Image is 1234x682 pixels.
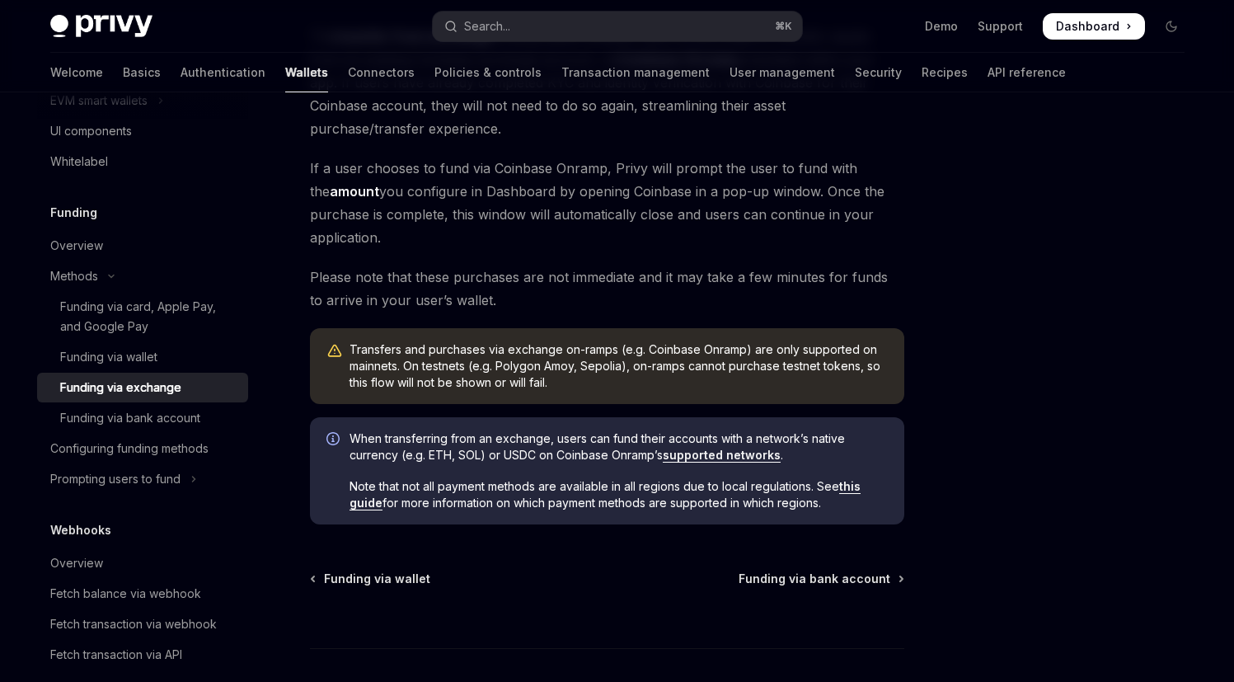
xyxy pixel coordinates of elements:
div: Overview [50,553,103,573]
a: Funding via card, Apple Pay, and Google Pay [37,292,248,341]
a: Fetch transaction via API [37,640,248,670]
h5: Funding [50,203,97,223]
a: Overview [37,548,248,578]
div: Configuring funding methods [50,439,209,459]
button: Open search [433,12,802,41]
div: Funding via wallet [60,347,157,367]
a: Transaction management [561,53,710,92]
div: Fetch transaction via webhook [50,614,217,634]
a: Dashboard [1043,13,1145,40]
a: Fetch transaction via webhook [37,609,248,639]
div: Funding via card, Apple Pay, and Google Pay [60,297,238,336]
a: Funding via wallet [312,571,430,587]
span: Dashboard [1056,18,1119,35]
div: Search... [464,16,510,36]
div: Funding via exchange [60,378,181,397]
a: API reference [988,53,1066,92]
img: dark logo [50,15,152,38]
a: Basics [123,53,161,92]
h5: Webhooks [50,520,111,540]
svg: Warning [326,343,343,360]
span: Please note that these purchases are not immediate and it may take a few minutes for funds to arr... [310,266,904,312]
span: If a user chooses to fund via Coinbase Onramp, Privy will prompt the user to fund with the you co... [310,157,904,249]
a: UI components [37,116,248,146]
a: this guide [350,479,861,510]
a: Recipes [922,53,968,92]
a: Wallets [285,53,328,92]
a: Policies & controls [434,53,542,92]
a: User management [730,53,835,92]
a: Funding via bank account [739,571,903,587]
div: UI components [50,121,132,141]
svg: Info [326,432,343,449]
div: Fetch balance via webhook [50,584,201,604]
a: Welcome [50,53,103,92]
a: Demo [925,18,958,35]
div: Overview [50,236,103,256]
button: Toggle Methods section [37,261,248,291]
div: Prompting users to fund [50,469,181,489]
span: Funding via bank account [739,571,890,587]
div: Fetch transaction via API [50,645,182,665]
span: Note that not all payment methods are available in all regions due to local regulations. See for ... [350,478,888,511]
a: Overview [37,231,248,261]
div: Methods [50,266,98,286]
span: Transfers and purchases via exchange on-ramps (e.g. Coinbase Onramp) are only supported on mainne... [350,341,888,391]
a: amount [330,183,379,200]
a: Security [855,53,902,92]
a: Configuring funding methods [37,434,248,463]
a: Support [978,18,1023,35]
a: supported networks [663,448,781,463]
a: Authentication [181,53,265,92]
a: Fetch balance via webhook [37,579,248,609]
span: When transferring from an exchange, users can fund their accounts with a network’s native currenc... [350,430,888,463]
a: Funding via exchange [37,373,248,402]
a: Funding via bank account [37,403,248,433]
span: Funding via wallet [324,571,430,587]
div: Whitelabel [50,152,108,172]
span: ⌘ K [775,20,792,33]
button: Toggle Prompting users to fund section [37,464,248,494]
a: Connectors [348,53,415,92]
a: Whitelabel [37,147,248,176]
div: Funding via bank account [60,408,200,428]
button: Toggle dark mode [1158,13,1185,40]
a: Funding via wallet [37,342,248,372]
